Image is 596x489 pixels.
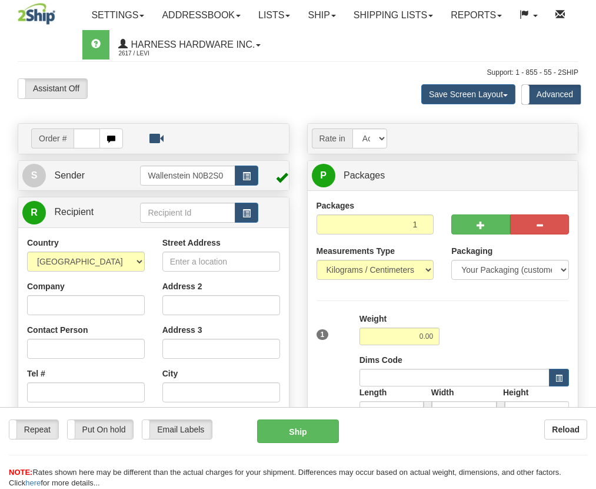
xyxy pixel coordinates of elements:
label: Length [359,386,387,398]
label: Street Address [162,237,221,249]
input: Recipient Id [140,203,235,223]
label: Address 2 [162,280,202,292]
label: Address 3 [162,324,202,336]
label: Put On hold [68,420,134,440]
span: S [22,164,46,187]
label: Advanced [522,85,581,104]
label: Assistant Off [18,79,87,98]
img: logo2617.jpg [18,3,55,25]
span: x [424,401,432,419]
span: 1 [317,329,329,340]
a: R Recipient [22,200,127,224]
span: Harness Hardware Inc. [128,39,255,49]
label: City [162,368,178,379]
span: P [312,164,335,187]
iframe: chat widget [569,184,595,305]
span: Sender [54,170,85,180]
label: Dims Code [359,354,402,366]
label: Height [503,386,529,398]
span: Rate in [312,128,352,148]
span: x [497,401,505,419]
a: Lists [249,1,299,30]
span: Order # [31,128,74,148]
label: Packaging [451,245,492,257]
span: Packages [344,170,385,180]
b: Reload [552,425,580,434]
span: NOTE: [9,468,32,477]
a: P Packages [312,164,574,188]
a: Ship [299,1,344,30]
a: here [25,478,41,487]
span: R [22,201,46,224]
button: Reload [544,419,587,440]
label: Width [431,386,454,398]
span: 2617 / Levi [118,48,207,60]
label: Company [27,280,65,292]
label: Weight [359,313,387,325]
a: Settings [82,1,153,30]
button: Save Screen Layout [421,84,515,104]
input: Enter a location [162,252,280,272]
a: Harness Hardware Inc. 2617 / Levi [109,30,269,60]
label: Contact Person [27,324,88,336]
a: Addressbook [153,1,249,30]
label: Repeat [9,420,58,440]
a: Shipping lists [345,1,442,30]
a: S Sender [22,164,140,188]
span: Recipient [54,207,94,217]
label: Email Labels [142,420,212,440]
label: Measurements Type [317,245,395,257]
a: Reports [442,1,511,30]
button: Ship [257,419,339,443]
input: Sender Id [140,166,235,186]
label: Packages [317,200,355,212]
label: Country [27,237,59,249]
div: Support: 1 - 855 - 55 - 2SHIP [18,68,578,78]
label: Tel # [27,368,45,379]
